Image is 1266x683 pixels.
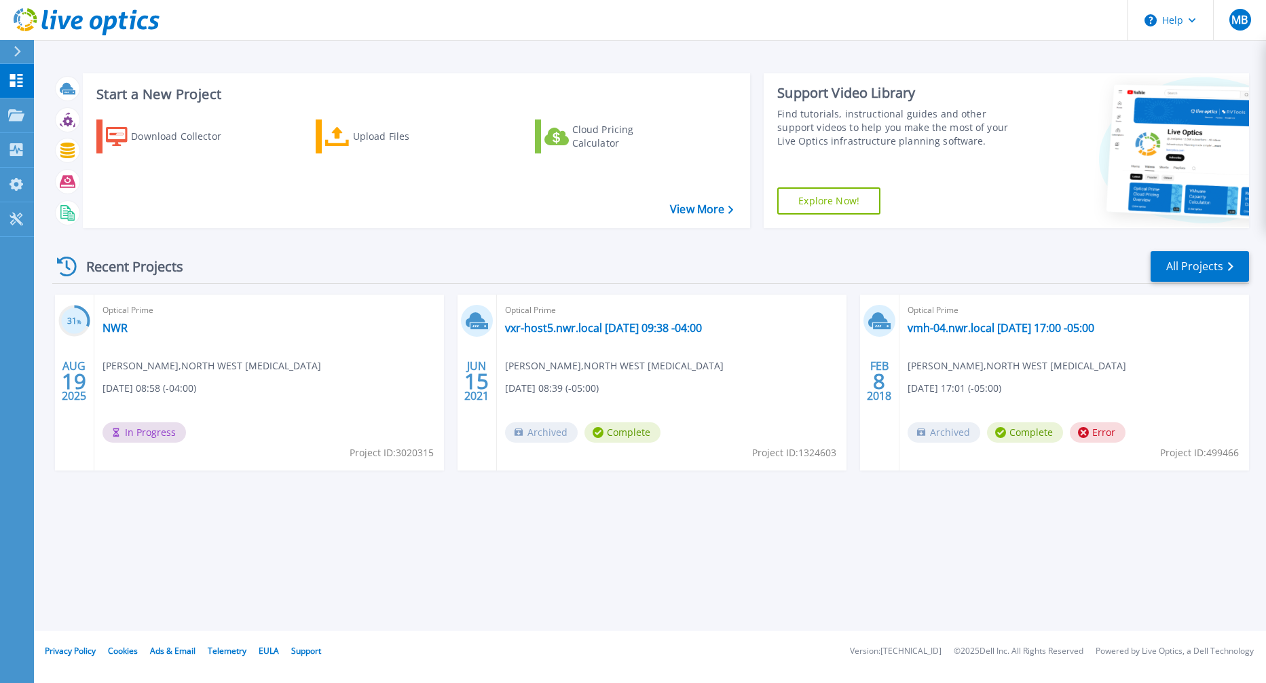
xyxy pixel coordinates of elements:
span: Archived [505,422,578,443]
span: MB [1231,14,1248,25]
a: Telemetry [208,645,246,657]
a: vxr-host5.nwr.local [DATE] 09:38 -04:00 [505,321,702,335]
span: [PERSON_NAME] , NORTH WEST [MEDICAL_DATA] [908,358,1126,373]
a: Explore Now! [777,187,880,215]
div: FEB 2018 [866,356,892,406]
div: Download Collector [131,123,240,150]
a: Cloud Pricing Calculator [535,119,686,153]
a: EULA [259,645,279,657]
span: Optical Prime [908,303,1241,318]
span: Project ID: 3020315 [350,445,434,460]
span: Complete [987,422,1063,443]
div: Recent Projects [52,250,202,283]
span: Error [1070,422,1125,443]
a: Privacy Policy [45,645,96,657]
span: Project ID: 1324603 [752,445,836,460]
li: Powered by Live Optics, a Dell Technology [1096,647,1254,656]
div: Find tutorials, instructional guides and other support videos to help you make the most of your L... [777,107,1024,148]
a: Upload Files [316,119,467,153]
a: vmh-04.nwr.local [DATE] 17:00 -05:00 [908,321,1094,335]
h3: Start a New Project [96,87,732,102]
span: [DATE] 17:01 (-05:00) [908,381,1001,396]
a: Support [291,645,321,657]
span: Complete [584,422,660,443]
div: Support Video Library [777,84,1024,102]
span: [PERSON_NAME] , NORTH WEST [MEDICAL_DATA] [505,358,724,373]
h3: 31 [58,314,90,329]
a: Ads & Email [150,645,196,657]
span: 19 [62,375,86,387]
span: In Progress [103,422,186,443]
span: Archived [908,422,980,443]
span: Optical Prime [103,303,436,318]
div: Cloud Pricing Calculator [572,123,681,150]
a: All Projects [1151,251,1249,282]
span: [DATE] 08:39 (-05:00) [505,381,599,396]
span: Optical Prime [505,303,838,318]
span: 8 [873,375,885,387]
span: [DATE] 08:58 (-04:00) [103,381,196,396]
li: Version: [TECHNICAL_ID] [850,647,942,656]
a: View More [670,203,733,216]
div: JUN 2021 [464,356,489,406]
span: % [77,318,81,325]
li: © 2025 Dell Inc. All Rights Reserved [954,647,1083,656]
span: Project ID: 499466 [1160,445,1239,460]
span: [PERSON_NAME] , NORTH WEST [MEDICAL_DATA] [103,358,321,373]
a: NWR [103,321,128,335]
div: Upload Files [353,123,462,150]
a: Cookies [108,645,138,657]
div: AUG 2025 [61,356,87,406]
a: Download Collector [96,119,248,153]
span: 15 [464,375,489,387]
